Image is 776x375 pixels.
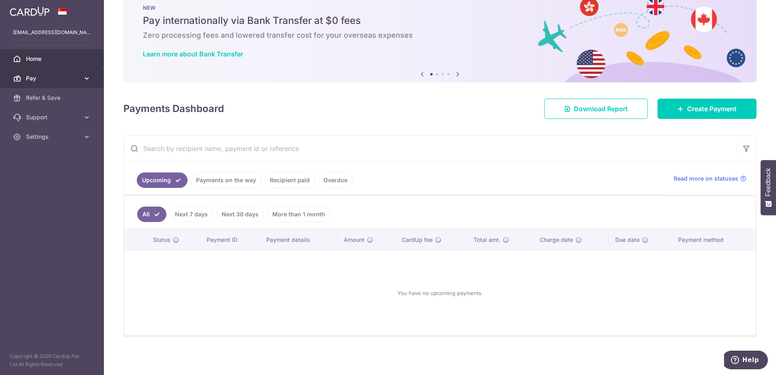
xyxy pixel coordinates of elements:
a: Download Report [544,99,648,119]
th: Payment method [672,229,756,250]
a: Recipient paid [265,172,315,188]
span: Refer & Save [26,94,80,102]
span: Due date [615,236,640,244]
input: Search by recipient name, payment id or reference [124,136,737,162]
img: CardUp [10,6,50,16]
th: Payment ID [200,229,260,250]
a: Overdue [318,172,353,188]
span: Create Payment [687,104,737,114]
span: Total amt. [474,236,500,244]
a: Learn more about Bank Transfer [143,50,243,58]
span: CardUp fee [402,236,433,244]
span: Settings [26,133,80,141]
h4: Payments Dashboard [123,101,224,116]
a: Upcoming [137,172,188,188]
a: More than 1 month [267,207,330,222]
span: Amount [344,236,364,244]
a: All [137,207,166,222]
p: [EMAIL_ADDRESS][DOMAIN_NAME] [13,28,91,37]
a: Next 7 days [170,207,213,222]
span: Read more on statuses [674,175,738,183]
span: Pay [26,74,80,82]
iframe: Opens a widget where you can find more information [724,351,768,371]
a: Read more on statuses [674,175,746,183]
div: You have no upcoming payments. [134,257,746,329]
a: Payments on the way [191,172,261,188]
span: Charge date [540,236,573,244]
a: Create Payment [657,99,757,119]
span: Status [153,236,170,244]
p: NEW [143,4,737,11]
h6: Zero processing fees and lowered transfer cost for your overseas expenses [143,30,737,40]
th: Payment details [260,229,337,250]
h5: Pay internationally via Bank Transfer at $0 fees [143,14,737,27]
button: Feedback - Show survey [761,160,776,215]
span: Home [26,55,80,63]
span: Download Report [574,104,628,114]
a: Next 30 days [216,207,264,222]
span: Feedback [765,168,772,196]
span: Support [26,113,80,121]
